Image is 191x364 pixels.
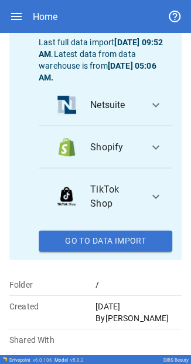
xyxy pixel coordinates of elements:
[9,300,95,312] p: Created
[163,357,189,362] div: DIBS Beauty
[9,278,95,290] p: Folder
[149,140,163,154] span: expand_more
[70,357,84,362] span: v 5.0.2
[39,83,172,126] button: data_logoNetsuite
[90,182,139,210] span: TikTok Shop
[39,168,172,224] button: data_logoTikTok Shop
[39,61,156,82] b: [DATE] 05:06 AM .
[90,140,139,154] span: Shopify
[2,356,7,361] img: Drivepoint
[39,126,172,168] button: data_logoShopify
[57,187,76,205] img: data_logo
[33,357,52,362] span: v 6.0.106
[95,312,182,323] p: By [PERSON_NAME]
[39,38,163,59] b: [DATE] 09:52 AM
[39,230,172,251] button: Go To Data Import
[39,36,172,83] p: Last full data import . Latest data from data warehouse is from
[9,333,95,345] p: Shared With
[33,11,57,22] div: Home
[90,97,139,112] span: Netsuite
[95,278,182,290] p: /
[149,97,163,112] span: expand_more
[9,357,52,362] div: Drivepoint
[57,95,76,114] img: data_logo
[149,189,163,203] span: expand_more
[54,357,84,362] div: Model
[57,137,76,156] img: data_logo
[95,300,182,312] p: [DATE]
